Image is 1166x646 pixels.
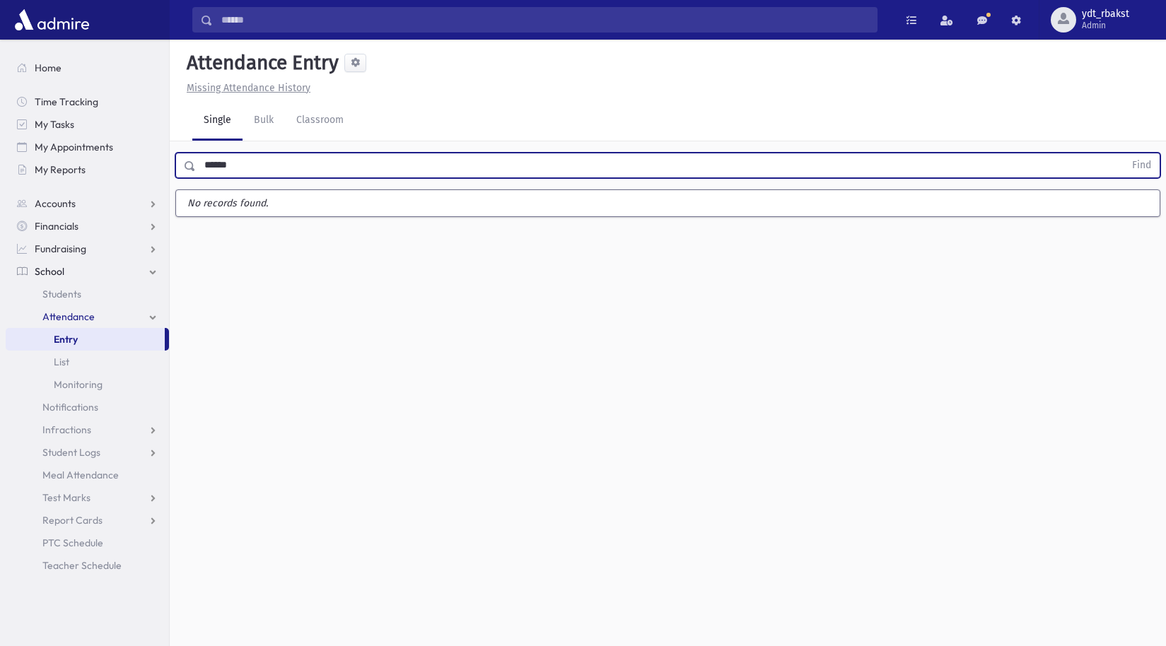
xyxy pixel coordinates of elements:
[6,532,169,554] a: PTC Schedule
[192,101,243,141] a: Single
[42,401,98,413] span: Notifications
[1124,153,1160,177] button: Find
[6,57,169,79] a: Home
[35,265,64,278] span: School
[11,6,93,34] img: AdmirePro
[6,305,169,328] a: Attendance
[35,118,74,131] span: My Tasks
[35,95,98,108] span: Time Tracking
[6,373,169,396] a: Monitoring
[213,7,877,33] input: Search
[6,554,169,577] a: Teacher Schedule
[42,514,103,527] span: Report Cards
[6,237,169,260] a: Fundraising
[181,82,310,94] a: Missing Attendance History
[42,310,95,323] span: Attendance
[6,90,169,113] a: Time Tracking
[6,283,169,305] a: Students
[54,333,78,346] span: Entry
[42,469,119,481] span: Meal Attendance
[1082,8,1129,20] span: ydt_rbakst
[35,141,113,153] span: My Appointments
[35,220,78,233] span: Financials
[42,559,122,572] span: Teacher Schedule
[42,446,100,459] span: Student Logs
[176,190,1160,216] label: No records found.
[42,423,91,436] span: Infractions
[6,260,169,283] a: School
[1082,20,1129,31] span: Admin
[285,101,355,141] a: Classroom
[6,396,169,418] a: Notifications
[6,158,169,181] a: My Reports
[6,464,169,486] a: Meal Attendance
[6,486,169,509] a: Test Marks
[35,197,76,210] span: Accounts
[6,113,169,136] a: My Tasks
[181,51,339,75] h5: Attendance Entry
[35,242,86,255] span: Fundraising
[6,192,169,215] a: Accounts
[6,418,169,441] a: Infractions
[6,136,169,158] a: My Appointments
[243,101,285,141] a: Bulk
[187,82,310,94] u: Missing Attendance History
[6,215,169,237] a: Financials
[42,536,103,549] span: PTC Schedule
[6,441,169,464] a: Student Logs
[6,351,169,373] a: List
[35,61,62,74] span: Home
[6,509,169,532] a: Report Cards
[35,163,86,176] span: My Reports
[42,491,91,504] span: Test Marks
[6,328,165,351] a: Entry
[54,378,103,391] span: Monitoring
[42,288,81,300] span: Students
[54,356,69,368] span: List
